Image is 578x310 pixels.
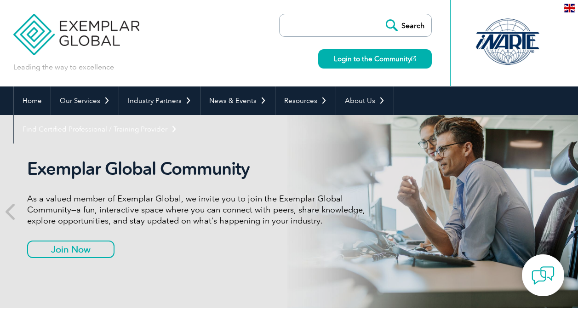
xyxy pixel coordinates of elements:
a: About Us [336,86,394,115]
a: Find Certified Professional / Training Provider [14,115,186,144]
img: en [564,4,575,12]
img: open_square.png [411,56,416,61]
a: Home [14,86,51,115]
a: Join Now [27,241,114,258]
a: Resources [275,86,336,115]
a: Industry Partners [119,86,200,115]
a: Login to the Community [318,49,432,69]
a: News & Events [200,86,275,115]
h2: Exemplar Global Community [27,158,372,179]
input: Search [381,14,431,36]
a: Our Services [51,86,119,115]
img: contact-chat.png [532,264,555,287]
p: Leading the way to excellence [13,62,114,72]
p: As a valued member of Exemplar Global, we invite you to join the Exemplar Global Community—a fun,... [27,193,372,226]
